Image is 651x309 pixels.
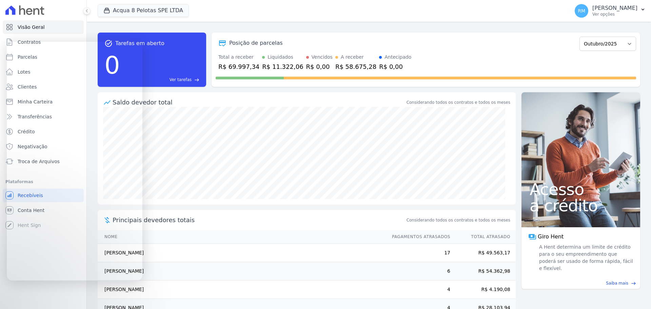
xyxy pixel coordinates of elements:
[7,42,142,281] iframe: Intercom live chat
[3,155,84,168] a: Troca de Arquivos
[530,197,632,214] span: a crédito
[229,39,283,47] div: Posição de parcelas
[113,215,405,225] span: Principais devedores totais
[98,281,386,299] td: [PERSON_NAME]
[170,77,192,83] span: Ver tarefas
[98,230,386,244] th: Nome
[3,110,84,123] a: Transferências
[18,24,45,31] span: Visão Geral
[312,54,333,61] div: Vencidos
[98,262,386,281] td: [PERSON_NAME]
[306,62,333,71] div: R$ 0,00
[3,65,84,79] a: Lotes
[262,62,303,71] div: R$ 11.322,06
[113,98,405,107] div: Saldo devedor total
[3,95,84,109] a: Minha Carteira
[386,230,451,244] th: Pagamentos Atrasados
[194,77,199,82] span: east
[335,62,376,71] div: R$ 58.675,28
[218,62,259,71] div: R$ 69.997,34
[3,50,84,64] a: Parcelas
[451,244,516,262] td: R$ 49.563,17
[386,244,451,262] td: 17
[3,189,84,202] a: Recebíveis
[592,5,637,12] p: [PERSON_NAME]
[268,54,293,61] div: Liquidados
[5,178,81,186] div: Plataformas
[379,62,411,71] div: R$ 0,00
[386,281,451,299] td: 4
[526,280,636,286] a: Saiba mais east
[3,204,84,217] a: Conta Hent
[3,125,84,138] a: Crédito
[115,39,164,47] span: Tarefas em aberto
[7,286,23,302] iframe: Intercom live chat
[386,262,451,281] td: 6
[530,181,632,197] span: Acesso
[538,244,633,272] span: A Hent determina um limite de crédito para o seu empreendimento que poderá ser usado de forma ráp...
[569,1,651,20] button: RM [PERSON_NAME] Ver opções
[18,39,41,45] span: Contratos
[3,80,84,94] a: Clientes
[104,39,113,47] span: task_alt
[218,54,259,61] div: Total a receber
[98,4,189,17] button: Acqua 8 Pelotas SPE LTDA
[451,262,516,281] td: R$ 54.362,98
[3,35,84,49] a: Contratos
[606,280,628,286] span: Saiba mais
[384,54,411,61] div: Antecipado
[631,281,636,286] span: east
[3,140,84,153] a: Negativação
[592,12,637,17] p: Ver opções
[451,230,516,244] th: Total Atrasado
[407,217,510,223] span: Considerando todos os contratos e todos os meses
[341,54,364,61] div: A receber
[123,77,199,83] a: Ver tarefas east
[3,20,84,34] a: Visão Geral
[538,233,564,241] span: Giro Hent
[451,281,516,299] td: R$ 4.190,08
[98,244,386,262] td: [PERSON_NAME]
[407,99,510,105] div: Considerando todos os contratos e todos os meses
[578,8,585,13] span: RM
